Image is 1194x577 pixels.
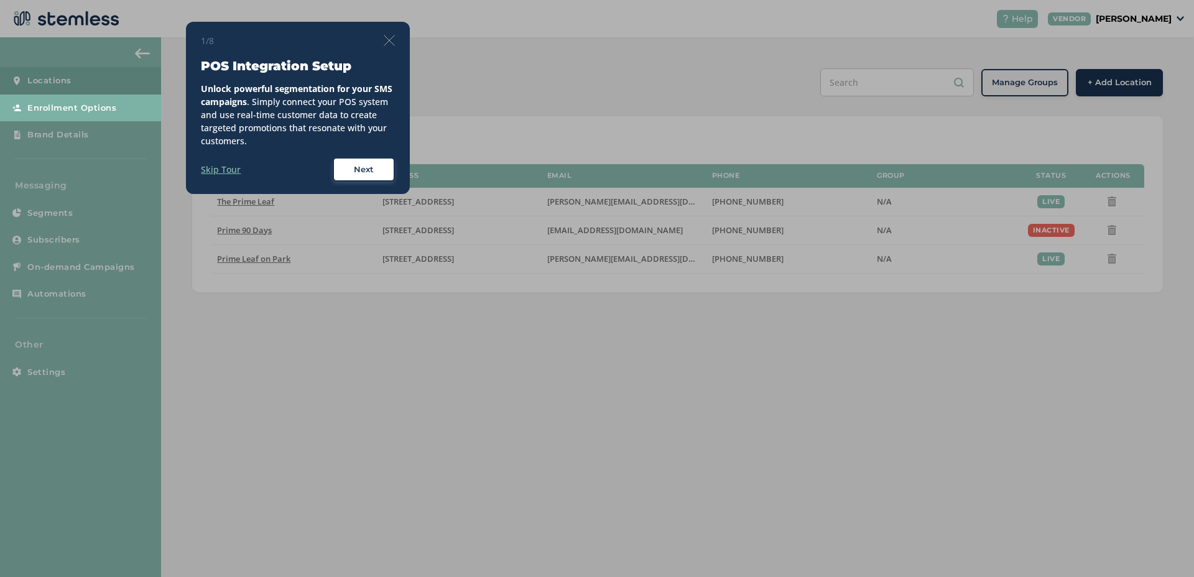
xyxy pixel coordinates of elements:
label: Skip Tour [201,163,241,176]
iframe: Chat Widget [1132,517,1194,577]
span: Next [354,164,374,176]
button: Next [333,157,395,182]
span: Enrollment Options [27,102,116,114]
strong: Unlock powerful segmentation for your SMS campaigns [201,83,392,108]
span: 1/8 [201,34,214,47]
div: . Simply connect your POS system and use real-time customer data to create targeted promotions th... [201,82,395,147]
img: icon-close-thin-accent-606ae9a3.svg [384,35,395,46]
h3: POS Integration Setup [201,57,395,75]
